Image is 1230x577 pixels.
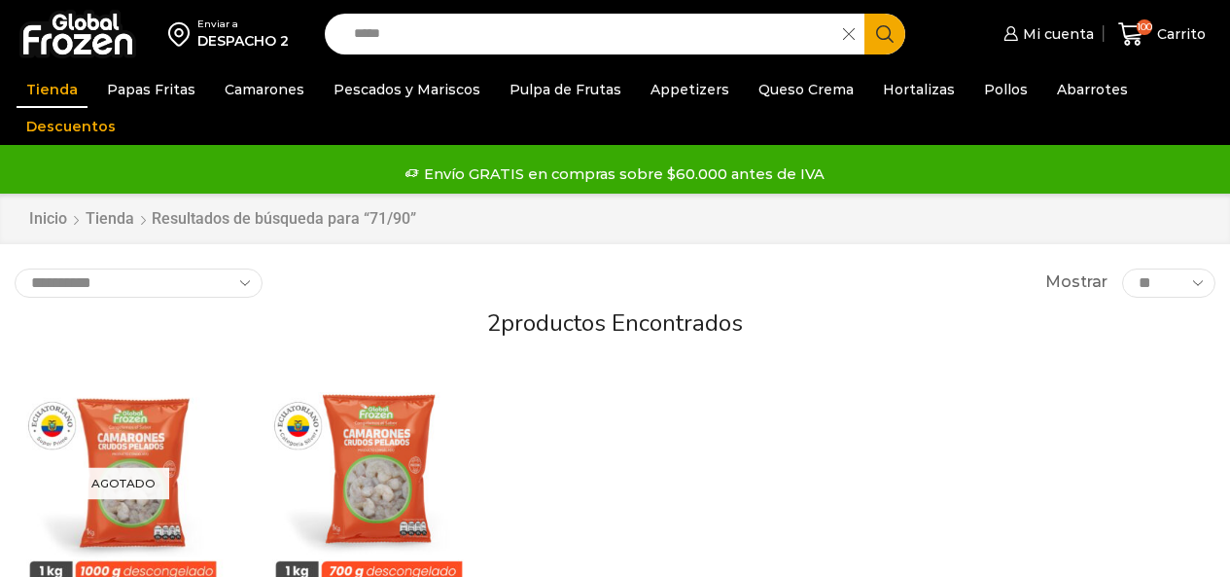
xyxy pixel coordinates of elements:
[324,71,490,108] a: Pescados y Mariscos
[1018,24,1094,44] span: Mi cuenta
[97,71,205,108] a: Papas Fritas
[873,71,965,108] a: Hortalizas
[78,467,169,499] p: Agotado
[28,208,416,231] nav: Breadcrumb
[749,71,863,108] a: Queso Crema
[215,71,314,108] a: Camarones
[28,208,68,231] a: Inicio
[864,14,905,54] button: Search button
[197,31,289,51] div: DESPACHO 2
[501,307,743,339] span: productos encontrados
[1047,71,1138,108] a: Abarrotes
[1152,24,1206,44] span: Carrito
[17,71,88,108] a: Tienda
[197,18,289,31] div: Enviar a
[15,269,263,298] select: Pedido de la tienda
[487,307,501,339] span: 2
[1137,19,1152,35] span: 100
[500,71,631,108] a: Pulpa de Frutas
[168,18,197,51] img: address-field-icon.svg
[1113,12,1211,57] a: 100 Carrito
[1045,271,1107,294] span: Mostrar
[17,108,125,145] a: Descuentos
[85,208,135,231] a: Tienda
[999,15,1094,54] a: Mi cuenta
[641,71,739,108] a: Appetizers
[152,209,416,228] h1: Resultados de búsqueda para “71/90”
[974,71,1037,108] a: Pollos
